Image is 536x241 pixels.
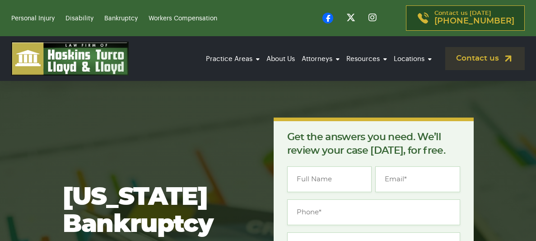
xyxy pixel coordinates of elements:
a: Attorneys [299,47,342,71]
a: Workers Compensation [149,15,217,22]
a: Bankruptcy [104,15,138,22]
a: About Us [264,47,297,71]
a: Contact us [DATE][PHONE_NUMBER] [406,5,525,31]
input: Phone* [287,199,460,225]
p: Get the answers you need. We’ll review your case [DATE], for free. [287,130,460,157]
input: Full Name [287,166,372,192]
a: Personal Injury [11,15,55,22]
span: [PHONE_NUMBER] [434,17,514,26]
img: logo [11,42,129,76]
a: Disability [65,15,93,22]
input: Email* [375,166,460,192]
a: Contact us [445,47,525,70]
p: Contact us [DATE] [434,10,514,26]
a: Practice Areas [204,47,262,71]
a: Resources [344,47,389,71]
a: Locations [392,47,434,71]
